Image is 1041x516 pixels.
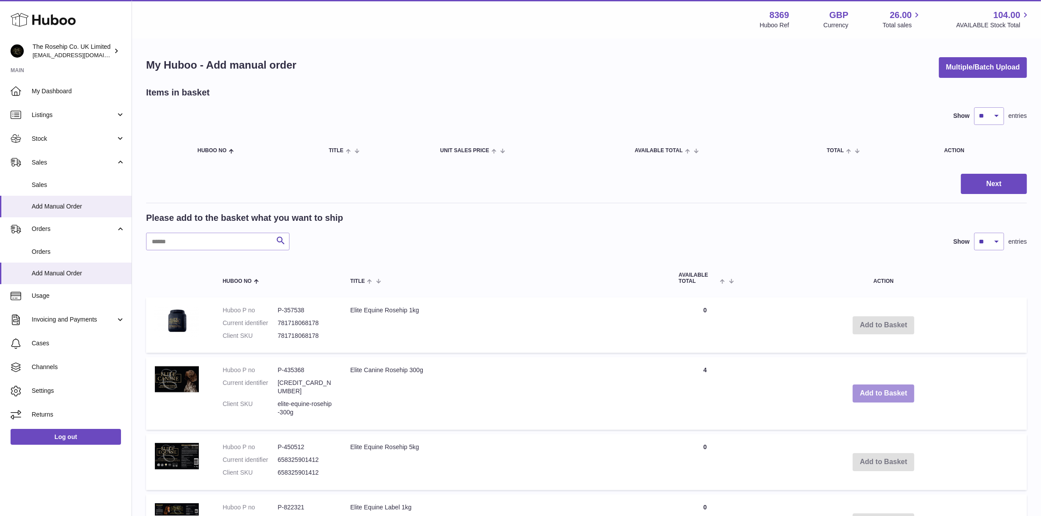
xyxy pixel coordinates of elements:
dt: Client SKU [223,468,278,477]
td: Elite Canine Rosehip 300g [341,357,670,429]
span: My Dashboard [32,87,125,95]
td: 0 [670,434,740,490]
span: Sales [32,158,116,167]
img: Elite Equine Label 1kg [155,503,199,516]
dd: 658325901412 [278,468,333,477]
span: Channels [32,363,125,371]
span: Orders [32,248,125,256]
td: Elite Equine Rosehip 5kg [341,434,670,490]
span: Orders [32,225,116,233]
span: entries [1008,112,1027,120]
dd: [CREDIT_CARD_NUMBER] [278,379,333,395]
span: Invoicing and Payments [32,315,116,324]
h2: Please add to the basket what you want to ship [146,212,343,224]
dd: P-435368 [278,366,333,374]
a: Log out [11,429,121,445]
dd: P-822321 [278,503,333,512]
dt: Current identifier [223,319,278,327]
span: AVAILABLE Total [635,148,683,154]
img: sales@eliteequineuk.com [11,44,24,58]
span: 26.00 [890,9,912,21]
dt: Client SKU [223,332,278,340]
span: AVAILABLE Total [679,272,718,284]
div: Huboo Ref [760,21,789,29]
label: Show [953,238,970,246]
img: Elite Equine Rosehip 1kg [155,306,199,337]
label: Show [953,112,970,120]
span: Listings [32,111,116,119]
dt: Huboo P no [223,366,278,374]
dt: Current identifier [223,379,278,395]
span: Huboo no [198,148,227,154]
td: 4 [670,357,740,429]
img: Elite Equine Rosehip 5kg [155,443,199,469]
strong: GBP [829,9,848,21]
dd: 781718068178 [278,332,333,340]
span: Huboo no [223,278,252,284]
span: Cases [32,339,125,348]
span: 104.00 [993,9,1020,21]
strong: 8369 [770,9,789,21]
span: Total [827,148,844,154]
span: Add Manual Order [32,269,125,278]
div: Action [944,148,1018,154]
dd: P-450512 [278,443,333,451]
span: Total sales [883,21,922,29]
span: Add Manual Order [32,202,125,211]
button: Multiple/Batch Upload [939,57,1027,78]
th: Action [740,263,1027,293]
td: 0 [670,297,740,353]
img: Elite Canine Rosehip 300g [155,366,199,392]
span: Settings [32,387,125,395]
span: Title [350,278,365,284]
dt: Huboo P no [223,306,278,315]
dt: Huboo P no [223,503,278,512]
span: Unit Sales Price [440,148,489,154]
h1: My Huboo - Add manual order [146,58,297,72]
dd: 658325901412 [278,456,333,464]
a: 26.00 Total sales [883,9,922,29]
h2: Items in basket [146,87,210,99]
span: Title [329,148,343,154]
span: Returns [32,410,125,419]
span: AVAILABLE Stock Total [956,21,1030,29]
td: Elite Equine Rosehip 1kg [341,297,670,353]
dt: Huboo P no [223,443,278,451]
span: entries [1008,238,1027,246]
dd: P-357538 [278,306,333,315]
span: [EMAIL_ADDRESS][DOMAIN_NAME] [33,51,129,59]
dd: elite-equine-rosehip-300g [278,400,333,417]
button: Next [961,174,1027,194]
dt: Client SKU [223,400,278,417]
dt: Current identifier [223,456,278,464]
span: Usage [32,292,125,300]
div: Currency [824,21,849,29]
a: 104.00 AVAILABLE Stock Total [956,9,1030,29]
dd: 781718068178 [278,319,333,327]
button: Add to Basket [853,384,914,403]
span: Sales [32,181,125,189]
div: The Rosehip Co. UK Limited [33,43,112,59]
span: Stock [32,135,116,143]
